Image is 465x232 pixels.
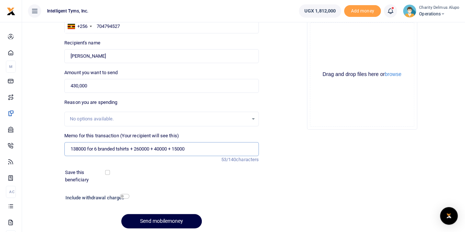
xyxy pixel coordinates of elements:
label: Recipient's name [64,39,100,47]
img: profile-user [403,4,416,18]
label: Memo for this transaction (Your recipient will see this) [64,132,179,139]
a: logo-small logo-large logo-large [7,8,15,14]
label: Reason you are spending [64,99,117,106]
img: logo-small [7,7,15,16]
h6: Include withdrawal charges [65,195,126,201]
span: UGX 1,812,000 [304,7,336,15]
input: Enter extra information [64,142,259,156]
li: Toup your wallet [344,5,381,17]
input: Enter phone number [64,19,259,33]
li: Wallet ballance [296,4,344,18]
div: File Uploader [307,19,417,130]
div: No options available. [70,115,248,123]
span: Operations [419,11,459,17]
input: Loading name... [64,49,259,63]
label: Amount you want to send [64,69,118,76]
small: Charity Delmus Alupo [419,5,459,11]
div: Uganda: +256 [65,20,94,33]
div: Open Intercom Messenger [440,207,458,225]
span: characters [236,157,259,162]
div: +256 [77,23,87,30]
div: Drag and drop files here or [310,71,414,78]
button: Send mobilemoney [121,214,202,228]
label: Save this beneficiary [65,169,107,183]
li: M [6,61,16,73]
li: Ac [6,186,16,198]
span: 53/140 [221,157,236,162]
span: Intelligent Tyms, Inc. [44,8,91,14]
a: Add money [344,8,381,13]
span: Add money [344,5,381,17]
a: profile-user Charity Delmus Alupo Operations [403,4,459,18]
input: UGX [64,79,259,93]
button: browse [385,72,401,77]
a: UGX 1,812,000 [299,4,341,18]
